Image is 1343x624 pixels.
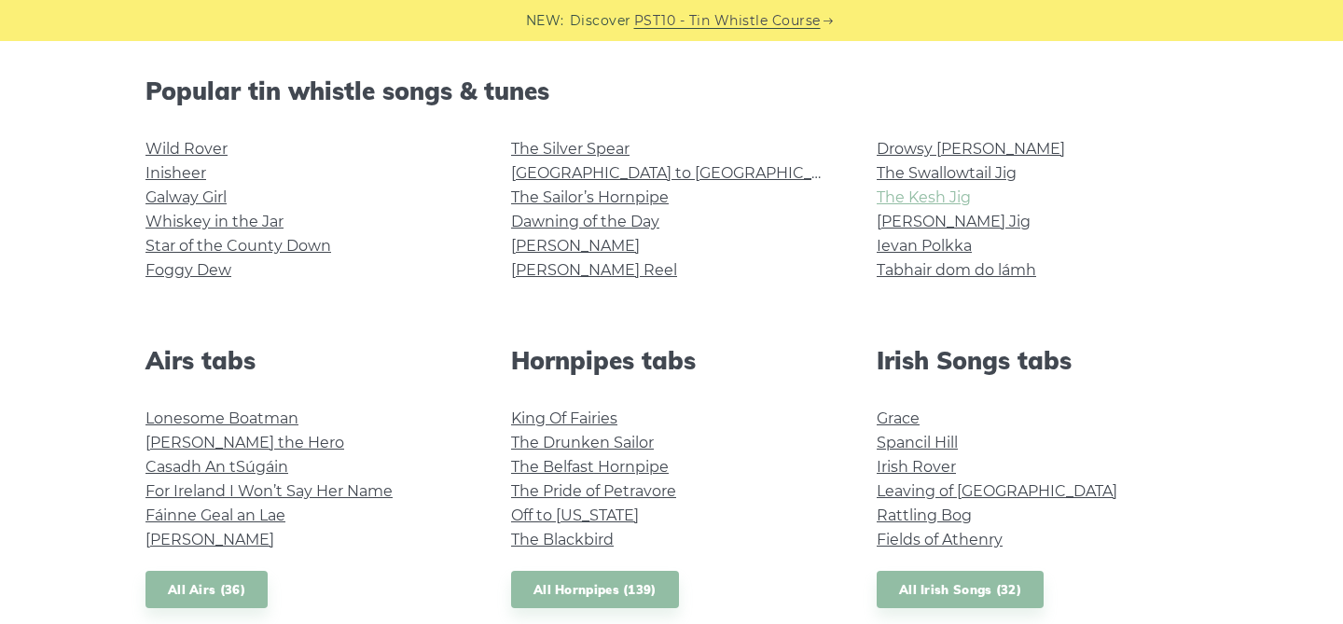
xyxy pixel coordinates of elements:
[570,10,631,32] span: Discover
[145,506,285,524] a: Fáinne Geal an Lae
[511,164,855,182] a: [GEOGRAPHIC_DATA] to [GEOGRAPHIC_DATA]
[511,531,614,548] a: The Blackbird
[145,531,274,548] a: [PERSON_NAME]
[511,237,640,255] a: [PERSON_NAME]
[877,531,1003,548] a: Fields of Athenry
[145,188,227,206] a: Galway Girl
[526,10,564,32] span: NEW:
[511,506,639,524] a: Off to [US_STATE]
[877,188,971,206] a: The Kesh Jig
[145,140,228,158] a: Wild Rover
[145,213,284,230] a: Whiskey in the Jar
[511,213,659,230] a: Dawning of the Day
[511,458,669,476] a: The Belfast Hornpipe
[877,237,972,255] a: Ievan Polkka
[877,140,1065,158] a: Drowsy [PERSON_NAME]
[511,261,677,279] a: [PERSON_NAME] Reel
[634,10,821,32] a: PST10 - Tin Whistle Course
[511,188,669,206] a: The Sailor’s Hornpipe
[145,346,466,375] h2: Airs tabs
[511,140,630,158] a: The Silver Spear
[877,506,972,524] a: Rattling Bog
[877,346,1198,375] h2: Irish Songs tabs
[511,571,679,609] a: All Hornpipes (139)
[145,434,344,451] a: [PERSON_NAME] the Hero
[877,571,1044,609] a: All Irish Songs (32)
[145,76,1198,105] h2: Popular tin whistle songs & tunes
[877,213,1031,230] a: [PERSON_NAME] Jig
[145,164,206,182] a: Inisheer
[877,482,1117,500] a: Leaving of [GEOGRAPHIC_DATA]
[511,346,832,375] h2: Hornpipes tabs
[877,261,1036,279] a: Tabhair dom do lámh
[511,482,676,500] a: The Pride of Petravore
[877,409,920,427] a: Grace
[511,434,654,451] a: The Drunken Sailor
[877,164,1017,182] a: The Swallowtail Jig
[145,458,288,476] a: Casadh An tSúgáin
[145,237,331,255] a: Star of the County Down
[511,409,617,427] a: King Of Fairies
[145,482,393,500] a: For Ireland I Won’t Say Her Name
[877,458,956,476] a: Irish Rover
[877,434,958,451] a: Spancil Hill
[145,571,268,609] a: All Airs (36)
[145,261,231,279] a: Foggy Dew
[145,409,298,427] a: Lonesome Boatman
